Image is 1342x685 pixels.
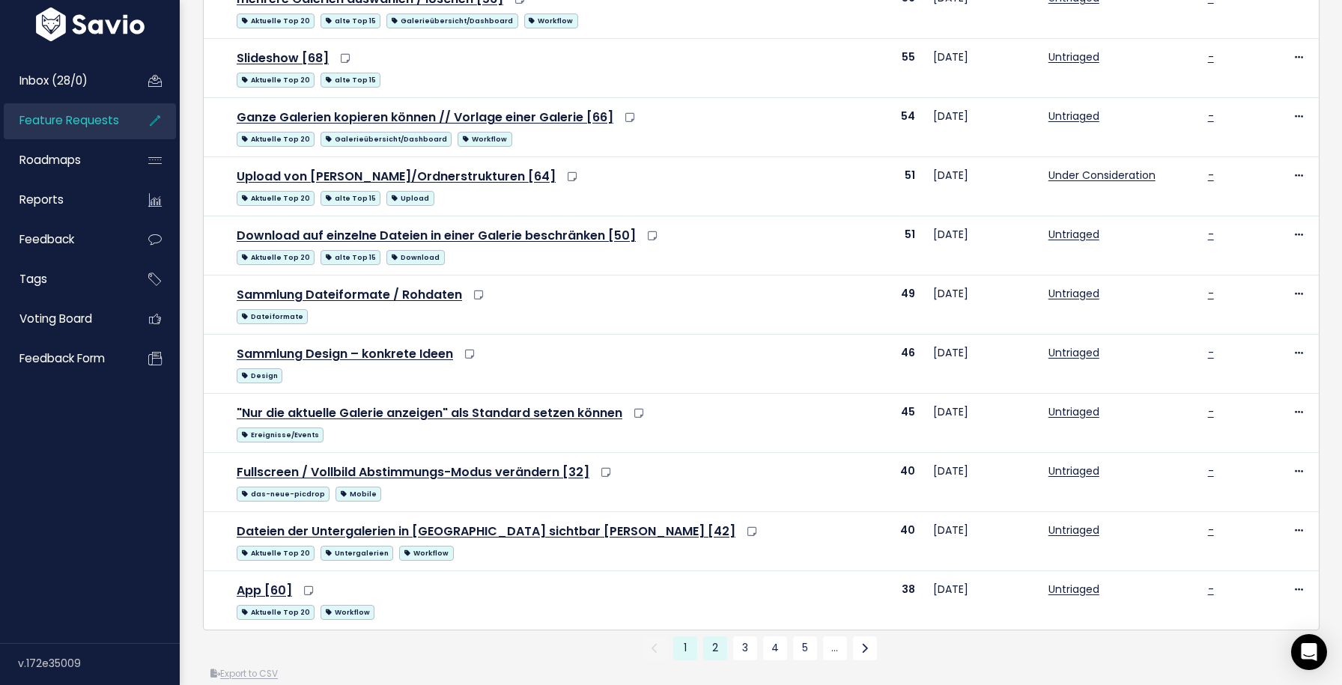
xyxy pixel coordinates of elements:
span: 1 [673,636,697,660]
td: 51 [834,157,924,216]
a: Aktuelle Top 20 [237,602,315,621]
a: Aktuelle Top 20 [237,70,315,88]
a: Reports [4,183,124,217]
a: alte Top 15 [321,10,380,29]
span: Aktuelle Top 20 [237,191,315,206]
a: - [1208,404,1214,419]
a: - [1208,168,1214,183]
a: Inbox (28/0) [4,64,124,98]
span: Reports [19,192,64,207]
a: Workflow [458,129,511,147]
td: 40 [834,453,924,512]
span: das-neue-picdrop [237,487,330,502]
span: Galerieübersicht/Dashboard [386,13,517,28]
a: Untriaged [1048,523,1099,538]
a: Download auf einzelne Dateien in einer Galerie beschränken [50] [237,227,636,244]
span: Mobile [335,487,381,502]
a: Aktuelle Top 20 [237,247,315,266]
td: 55 [834,39,924,98]
a: Mobile [335,484,381,502]
td: [DATE] [924,571,1039,630]
span: Feedback form [19,350,105,366]
a: App [60] [237,582,292,599]
td: 49 [834,275,924,335]
td: 54 [834,98,924,157]
span: Aktuelle Top 20 [237,250,315,265]
a: Untriaged [1048,582,1099,597]
a: 2 [703,636,727,660]
span: alte Top 15 [321,73,380,88]
a: Upload [386,188,434,207]
a: Feedback form [4,341,124,376]
td: 38 [834,571,924,630]
span: Untergalerien [321,546,393,561]
span: Download [386,250,444,265]
a: Ereignisse/Events [237,424,324,443]
a: Untriaged [1048,286,1099,301]
a: alte Top 15 [321,247,380,266]
a: alte Top 15 [321,188,380,207]
td: 40 [834,512,924,571]
span: Voting Board [19,311,92,326]
span: Workflow [458,132,511,147]
a: Fullscreen / Vollbild Abstimmungs-Modus verändern [32] [237,463,589,481]
span: Ereignisse/Events [237,427,324,442]
div: v.172e35009 [18,644,180,683]
span: Aktuelle Top 20 [237,13,315,28]
span: Aktuelle Top 20 [237,605,315,620]
span: Design [237,368,282,383]
a: alte Top 15 [321,70,380,88]
a: - [1208,227,1214,242]
a: Aktuelle Top 20 [237,188,315,207]
td: [DATE] [924,157,1039,216]
a: Export to CSV [210,668,278,680]
a: - [1208,523,1214,538]
a: - [1208,286,1214,301]
span: Workflow [524,13,578,28]
a: Workflow [321,602,374,621]
a: - [1208,582,1214,597]
span: Aktuelle Top 20 [237,132,315,147]
span: alte Top 15 [321,13,380,28]
a: Aktuelle Top 20 [237,129,315,147]
a: - [1208,345,1214,360]
a: Untriaged [1048,109,1099,124]
div: Open Intercom Messenger [1291,634,1327,670]
span: Feedback [19,231,74,247]
a: 5 [793,636,817,660]
a: 4 [763,636,787,660]
a: Design [237,365,282,384]
a: Untriaged [1048,49,1099,64]
span: Galerieübersicht/Dashboard [321,132,452,147]
a: Tags [4,262,124,296]
span: Aktuelle Top 20 [237,73,315,88]
span: alte Top 15 [321,191,380,206]
span: Tags [19,271,47,287]
a: Download [386,247,444,266]
a: Feature Requests [4,103,124,138]
a: Voting Board [4,302,124,336]
td: [DATE] [924,335,1039,394]
span: Workflow [321,605,374,620]
a: - [1208,109,1214,124]
a: Dateiformate [237,306,308,325]
a: Aktuelle Top 20 [237,543,315,561]
td: 51 [834,216,924,275]
td: 45 [834,394,924,453]
img: logo-white.9d6f32f41409.svg [32,7,148,41]
a: Dateien der Untergalerien in [GEOGRAPHIC_DATA] sichtbar [PERSON_NAME] [42] [237,523,735,540]
a: Slideshow [68] [237,49,329,67]
span: Inbox (28/0) [19,73,88,88]
a: Roadmaps [4,143,124,177]
span: Aktuelle Top 20 [237,546,315,561]
td: [DATE] [924,216,1039,275]
a: Untriaged [1048,345,1099,360]
a: Galerieübersicht/Dashboard [321,129,452,147]
span: Feature Requests [19,112,119,128]
a: … [823,636,847,660]
a: Galerieübersicht/Dashboard [386,10,517,29]
td: [DATE] [924,275,1039,335]
span: Workflow [399,546,453,561]
a: das-neue-picdrop [237,484,330,502]
a: Aktuelle Top 20 [237,10,315,29]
